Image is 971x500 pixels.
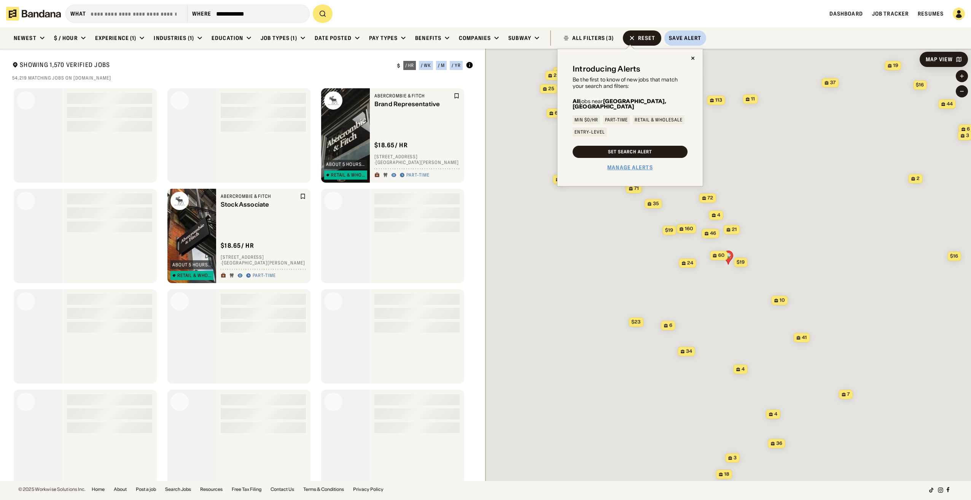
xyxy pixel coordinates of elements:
b: All [573,98,580,105]
span: 41 [802,334,807,341]
div: Showing 1,570 Verified Jobs [12,61,391,70]
img: Bandana logotype [6,7,61,21]
a: Privacy Policy [353,487,384,492]
div: Be the first to know of new jobs that match your search and filters: [573,76,688,89]
span: 10 [780,297,785,304]
a: Home [92,487,105,492]
div: Map View [926,57,953,62]
img: Abercrombie & Fitch logo [170,192,189,210]
div: Brand Representative [374,100,452,108]
div: / hr [405,63,414,68]
span: 3 [734,455,737,461]
span: 4 [717,212,720,218]
div: Entry-Level [575,130,605,134]
a: Free Tax Filing [232,487,261,492]
a: Search Jobs [165,487,191,492]
span: 11 [751,96,755,102]
span: 6 [967,126,970,132]
div: $ 18.65 / hr [374,141,408,149]
div: Companies [459,35,491,41]
div: Introducing Alerts [573,64,641,73]
div: © 2025 Workwise Solutions Inc. [18,487,86,492]
div: Job Types (1) [261,35,297,41]
span: 71 [634,185,639,192]
div: Date Posted [315,35,352,41]
span: 72 [708,195,713,201]
div: jobs near [573,99,688,109]
span: 25 [548,86,554,92]
div: Stock Associate [221,201,298,208]
div: Abercrombie & Fitch [221,193,298,199]
a: Resumes [918,10,944,17]
div: Save Alert [669,35,701,41]
div: Experience (1) [95,35,137,41]
div: ALL FILTERS (3) [572,35,614,41]
span: $16 [916,82,924,88]
div: Part-time [253,273,276,279]
span: 19 [893,62,898,69]
div: Pay Types [369,35,398,41]
span: 113 [715,97,722,104]
span: $23 [632,319,641,325]
b: [GEOGRAPHIC_DATA], [GEOGRAPHIC_DATA] [573,98,666,110]
div: Min $0/hr [575,118,598,122]
div: Retail & Wholesale [331,173,365,177]
a: About [114,487,127,492]
div: / yr [452,63,461,68]
div: $ / hour [54,35,78,41]
div: about 5 hours ago [326,162,365,167]
span: $19 [737,259,745,265]
span: $19 [665,227,673,233]
span: 18 [724,471,729,478]
div: / m [438,63,445,68]
div: grid [12,85,473,481]
img: Abercrombie & Fitch logo [324,91,342,110]
div: $ [397,63,400,69]
span: 46 [710,230,716,237]
div: Part-time [605,118,628,122]
div: Set Search Alert [608,150,652,154]
div: Reset [638,35,656,41]
span: 7 [847,391,850,398]
a: Terms & Conditions [303,487,344,492]
span: 160 [685,226,693,232]
a: Dashboard [829,10,863,17]
div: Newest [14,35,37,41]
span: 4 [742,366,745,373]
span: 60 [718,252,725,259]
span: $16 [950,253,958,259]
a: Job Tracker [872,10,909,17]
span: 37 [830,80,836,86]
span: 34 [686,348,692,355]
div: Industries (1) [154,35,194,41]
div: Abercrombie & Fitch [374,93,452,99]
div: Retail & Wholesale [635,118,682,122]
div: Retail & Wholesale [177,273,212,278]
span: 36 [776,440,782,447]
span: 35 [653,201,659,207]
div: what [70,10,86,17]
a: Manage Alerts [607,164,653,171]
span: 63 [555,110,561,116]
div: Education [212,35,243,41]
span: 2 [554,72,557,79]
div: $ 18.65 / hr [221,242,254,250]
div: Where [192,10,212,17]
div: Benefits [415,35,441,41]
a: Resources [200,487,223,492]
div: Part-time [406,172,430,178]
div: about 5 hours ago [172,263,212,267]
a: Post a job [136,487,156,492]
div: [STREET_ADDRESS] · [GEOGRAPHIC_DATA][PERSON_NAME] [374,154,460,166]
span: 44 [947,101,953,107]
div: Subway [508,35,531,41]
span: 21 [732,226,737,233]
span: 24 [687,260,693,266]
div: / wk [421,63,431,68]
span: 3 [966,132,969,139]
a: Contact Us [271,487,294,492]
